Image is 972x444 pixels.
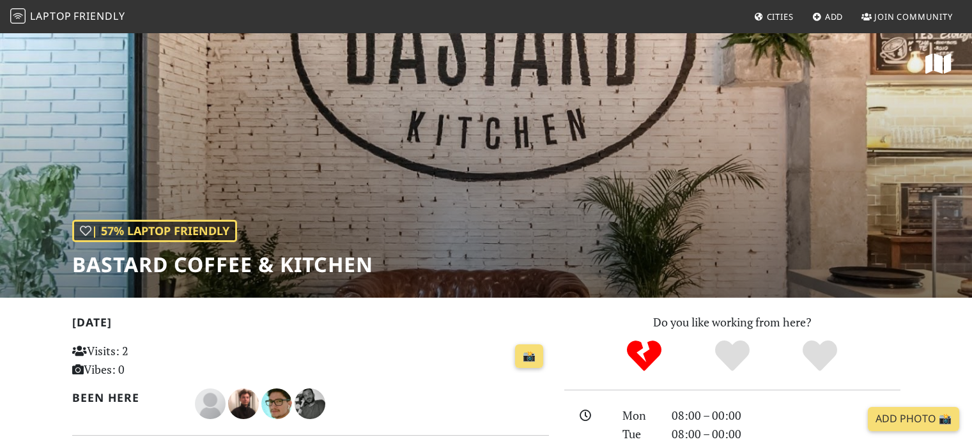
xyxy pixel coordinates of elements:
[295,395,325,410] span: Ricardo Sorlí Hernández
[776,339,864,374] div: Definitely!
[10,8,26,24] img: LaptopFriendly
[73,9,125,23] span: Friendly
[515,344,543,369] a: 📸
[72,391,180,404] h2: Been here
[807,5,849,28] a: Add
[664,406,908,425] div: 08:00 – 00:00
[615,425,663,443] div: Tue
[295,388,325,419] img: 1305-ricardo.jpg
[195,395,228,410] span: Chris Crane
[688,339,776,374] div: Yes
[72,220,237,242] div: | 57% Laptop Friendly
[856,5,958,28] a: Join Community
[600,339,688,374] div: No
[261,388,292,419] img: 1416-sebastian.jpg
[72,252,373,277] h1: BASTARD Coffee & Kitchen
[228,395,261,410] span: Tom Rumpf
[10,6,125,28] a: LaptopFriendly LaptopFriendly
[564,313,900,332] p: Do you like working from here?
[664,425,908,443] div: 08:00 – 00:00
[868,407,959,431] a: Add Photo 📸
[72,316,549,334] h2: [DATE]
[874,11,953,22] span: Join Community
[261,395,295,410] span: Sebastián Barón Barbosa
[30,9,72,23] span: Laptop
[72,342,221,379] p: Visits: 2 Vibes: 0
[767,11,794,22] span: Cities
[195,388,226,419] img: blank-535327c66bd565773addf3077783bbfce4b00ec00e9fd257753287c682c7fa38.png
[615,406,663,425] div: Mon
[825,11,844,22] span: Add
[749,5,799,28] a: Cities
[228,388,259,419] img: 2689-tom.jpg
